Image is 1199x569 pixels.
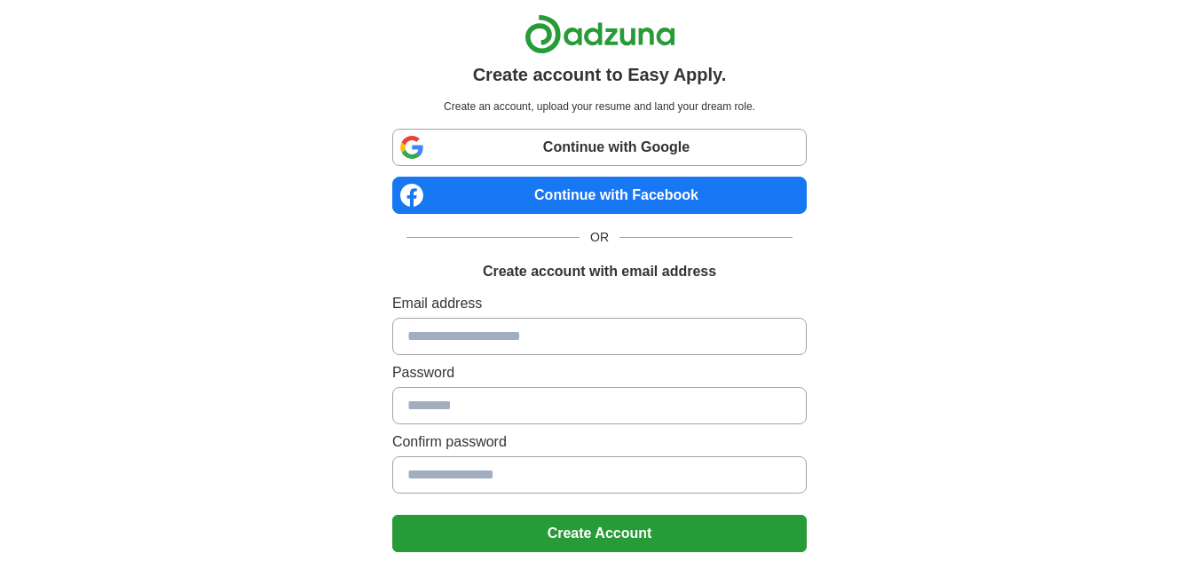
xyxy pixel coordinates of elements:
[392,129,807,166] a: Continue with Google
[473,61,727,88] h1: Create account to Easy Apply.
[396,99,803,115] p: Create an account, upload your resume and land your dream role.
[483,261,716,282] h1: Create account with email address
[392,515,807,552] button: Create Account
[392,177,807,214] a: Continue with Facebook
[580,228,619,247] span: OR
[525,14,675,54] img: Adzuna logo
[392,362,807,383] label: Password
[392,293,807,314] label: Email address
[392,431,807,453] label: Confirm password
